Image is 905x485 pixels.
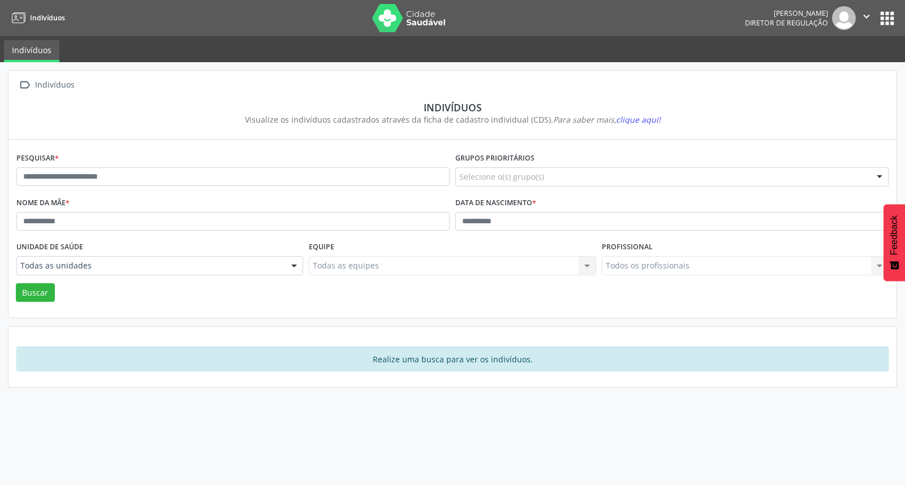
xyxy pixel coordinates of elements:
label: Profissional [602,239,653,256]
a: Indivíduos [8,8,65,27]
span: Todas as unidades [20,260,280,271]
div: Indivíduos [33,77,76,93]
i:  [860,10,873,23]
button:  [856,6,877,30]
label: Unidade de saúde [16,239,83,256]
span: Indivíduos [30,13,65,23]
button: apps [877,8,897,28]
span: Feedback [889,215,899,255]
label: Data de nascimento [455,194,536,212]
label: Nome da mãe [16,194,70,212]
button: Buscar [16,283,55,302]
a:  Indivíduos [16,77,76,93]
label: Pesquisar [16,150,59,167]
div: Realize uma busca para ver os indivíduos. [16,347,889,371]
label: Equipe [309,239,334,256]
img: img [832,6,856,30]
div: Visualize os indivíduos cadastrados através da ficha de cadastro individual (CDS). [24,114,881,125]
a: Indivíduos [4,40,59,62]
div: Indivíduos [24,101,881,114]
div: [PERSON_NAME] [745,8,828,18]
button: Feedback - Mostrar pesquisa [884,204,905,281]
i:  [16,77,33,93]
label: Grupos prioritários [455,150,535,167]
span: Selecione o(s) grupo(s) [459,171,544,183]
i: Para saber mais, [553,114,661,125]
span: clique aqui! [616,114,661,125]
span: Diretor de regulação [745,18,828,28]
